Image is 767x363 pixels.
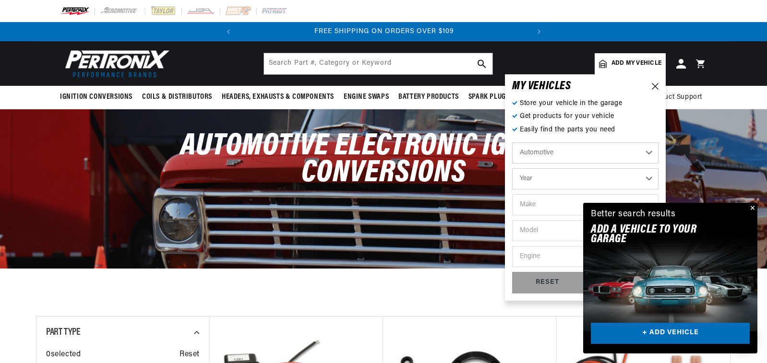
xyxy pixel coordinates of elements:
select: Year [512,168,659,189]
span: Reset [180,349,200,361]
div: RESET [512,272,583,293]
input: Search Part #, Category or Keyword [264,53,492,74]
button: Close [746,203,757,214]
summary: Ignition Conversions [60,86,137,108]
a: Add my vehicle [595,53,666,74]
slideshow-component: Translation missing: en.sections.announcements.announcement_bar [36,22,731,41]
span: Automotive Electronic Ignition Conversions [180,131,587,188]
h2: Add A VEHICLE to your garage [591,225,726,245]
p: Easily find the parts you need [512,125,659,135]
button: search button [471,53,492,74]
div: Announcement [239,26,530,37]
a: + ADD VEHICLE [591,323,750,344]
p: Store your vehicle in the garage [512,98,659,109]
span: Coils & Distributors [142,92,212,102]
summary: Headers, Exhausts & Components [217,86,339,108]
span: Headers, Exhausts & Components [222,92,334,102]
span: Part Type [46,328,80,337]
button: Translation missing: en.sections.announcements.previous_announcement [219,22,238,41]
img: Pertronix [60,47,170,80]
p: Get products for your vehicle [512,111,659,122]
summary: Product Support [649,86,707,109]
div: Better search results [591,208,676,222]
summary: Coils & Distributors [137,86,217,108]
select: Ride Type [512,142,659,164]
span: FREE SHIPPING ON ORDERS OVER $109 [314,28,454,35]
select: Engine [512,246,659,267]
h6: MY VEHICLE S [512,82,571,91]
span: 0 selected [46,349,81,361]
button: Translation missing: en.sections.announcements.next_announcement [529,22,549,41]
span: Ignition Conversions [60,92,132,102]
summary: Spark Plug Wires [464,86,532,108]
div: 2 of 2 [239,26,530,37]
span: Spark Plug Wires [468,92,527,102]
span: Product Support [649,92,702,103]
summary: Engine Swaps [339,86,394,108]
span: Add my vehicle [611,59,661,68]
span: Engine Swaps [344,92,389,102]
summary: Battery Products [394,86,464,108]
span: Battery Products [398,92,459,102]
select: Make [512,194,659,215]
select: Model [512,220,659,241]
